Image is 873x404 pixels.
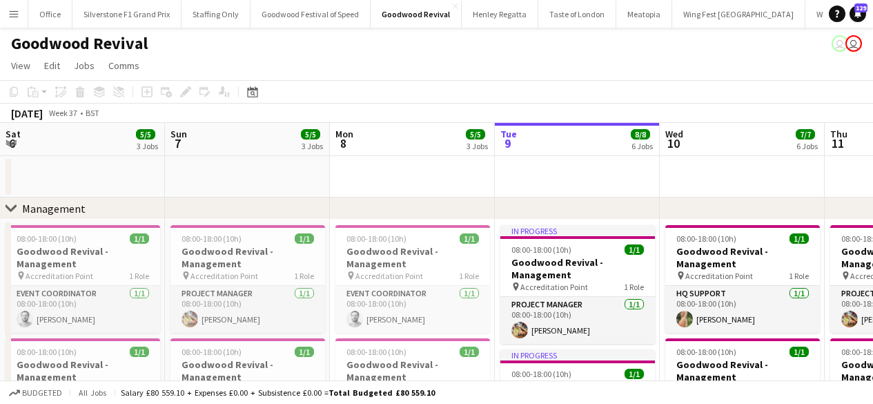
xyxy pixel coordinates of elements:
h3: Goodwood Revival - Management [170,358,325,383]
span: 5/5 [136,129,155,140]
div: 3 Jobs [467,141,488,151]
span: 08:00-18:00 (10h) [676,347,736,357]
span: 5/5 [301,129,320,140]
span: Accreditation Point [26,271,93,281]
span: All jobs [76,387,109,398]
app-card-role: Event Coordinator1/108:00-18:00 (10h)[PERSON_NAME] [6,286,160,333]
div: 3 Jobs [137,141,158,151]
span: 1/1 [130,233,149,244]
span: Edit [44,59,60,72]
h3: Goodwood Revival - Management [6,245,160,270]
h3: Goodwood Revival - Management [170,245,325,270]
span: Wed [665,128,683,140]
span: 08:00-18:00 (10h) [182,233,242,244]
span: Budgeted [22,388,62,398]
a: Comms [103,57,145,75]
h3: Goodwood Revival - Management [500,256,655,281]
button: Silverstone F1 Grand Prix [72,1,182,28]
button: Taste of London [538,1,616,28]
span: Sun [170,128,187,140]
span: 08:00-18:00 (10h) [17,233,77,244]
span: 1/1 [460,233,479,244]
div: 3 Jobs [302,141,323,151]
a: 129 [850,6,866,22]
span: 1 Role [459,271,479,281]
span: 08:00-18:00 (10h) [182,347,242,357]
app-card-role: HQ Support1/108:00-18:00 (10h)[PERSON_NAME] [665,286,820,333]
div: Salary £80 559.10 + Expenses £0.00 + Subsistence £0.00 = [121,387,435,398]
app-job-card: 08:00-18:00 (10h)1/1Goodwood Revival - Management Accreditation Point1 RoleProject Manager1/108:0... [170,225,325,333]
span: Tue [500,128,517,140]
span: 1/1 [460,347,479,357]
span: Comms [108,59,139,72]
div: In progress [500,349,655,360]
span: 08:00-18:00 (10h) [676,233,736,244]
span: 9 [498,135,517,151]
span: 1/1 [625,244,644,255]
span: Accreditation Point [685,271,753,281]
span: 5/5 [466,129,485,140]
span: 1/1 [295,233,314,244]
span: 1 Role [294,271,314,281]
div: 6 Jobs [796,141,818,151]
span: View [11,59,30,72]
app-job-card: 08:00-18:00 (10h)1/1Goodwood Revival - Management Accreditation Point1 RoleHQ Support1/108:00-18:... [665,225,820,333]
span: Week 37 [46,108,80,118]
button: Henley Regatta [462,1,538,28]
app-user-avatar: Gorilla Staffing [832,35,848,52]
span: Accreditation Point [520,282,588,292]
span: 1/1 [130,347,149,357]
h3: Goodwood Revival - Management [335,358,490,383]
app-job-card: In progress08:00-18:00 (10h)1/1Goodwood Revival - Management Accreditation Point1 RoleProject Man... [500,225,655,344]
div: [DATE] [11,106,43,120]
app-job-card: 08:00-18:00 (10h)1/1Goodwood Revival - Management Accreditation Point1 RoleEvent Coordinator1/108... [335,225,490,333]
button: Staffing Only [182,1,251,28]
a: View [6,57,36,75]
h3: Goodwood Revival - Management [665,245,820,270]
div: In progress [500,225,655,236]
h3: Goodwood Revival - Management [335,245,490,270]
a: Edit [39,57,66,75]
span: 08:00-18:00 (10h) [346,233,406,244]
span: 08:00-18:00 (10h) [511,244,571,255]
span: 7 [168,135,187,151]
span: 1/1 [295,347,314,357]
span: 1/1 [789,233,809,244]
div: BST [86,108,99,118]
span: 1 Role [624,282,644,292]
app-user-avatar: Gorilla Staffing [845,35,862,52]
span: 1 Role [129,271,149,281]
span: 7/7 [796,129,815,140]
button: Goodwood Revival [371,1,462,28]
span: Sat [6,128,21,140]
span: 1/1 [625,369,644,379]
app-card-role: Project Manager1/108:00-18:00 (10h)[PERSON_NAME] [170,286,325,333]
span: 8 [333,135,353,151]
span: Total Budgeted £80 559.10 [328,387,435,398]
span: 129 [854,3,867,12]
button: Budgeted [7,385,64,401]
a: Jobs [68,57,100,75]
span: Thu [830,128,847,140]
span: Mon [335,128,353,140]
button: Meatopia [616,1,672,28]
button: Office [28,1,72,28]
span: 08:00-18:00 (10h) [346,347,406,357]
app-card-role: Project Manager1/108:00-18:00 (10h)[PERSON_NAME] [500,297,655,344]
div: Management [22,202,86,215]
span: 11 [828,135,847,151]
h3: Goodwood Revival - Management [6,358,160,383]
button: Goodwood Festival of Speed [251,1,371,28]
span: Accreditation Point [190,271,258,281]
div: 6 Jobs [631,141,653,151]
span: 08:00-18:00 (10h) [17,347,77,357]
h1: Goodwood Revival [11,33,148,54]
span: 6 [3,135,21,151]
span: 1/1 [789,347,809,357]
app-job-card: 08:00-18:00 (10h)1/1Goodwood Revival - Management Accreditation Point1 RoleEvent Coordinator1/108... [6,225,160,333]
